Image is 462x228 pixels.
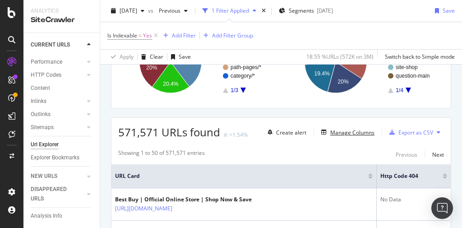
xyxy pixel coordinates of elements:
[31,172,57,181] div: NEW URLS
[31,57,62,67] div: Performance
[146,65,157,71] text: 20%
[107,32,137,39] span: Is Indexable
[118,149,205,160] div: Showing 1 to 50 of 571,571 entries
[31,110,51,119] div: Outlinks
[155,4,191,18] button: Previous
[115,204,172,213] a: [URL][DOMAIN_NAME]
[31,84,93,93] a: Content
[167,50,191,64] button: Save
[107,4,148,18] button: [DATE]
[31,123,84,132] a: Sitemaps
[432,151,444,158] div: Next
[224,134,227,136] img: Equal
[385,53,455,60] div: Switch back to Simple mode
[306,53,374,60] div: 18.55 % URLs ( 572K on 3M )
[31,40,84,50] a: CURRENT URLS
[31,185,84,204] a: DISAPPEARED URLS
[31,57,84,67] a: Performance
[172,32,196,39] div: Add Filter
[431,4,455,18] button: Save
[31,140,59,149] div: Url Explorer
[31,97,84,106] a: Inlinks
[380,195,448,204] div: No Data
[115,195,252,204] div: Best Buy | Official Online Store | Shop Now & Save
[31,153,79,163] div: Explorer Bookmarks
[396,87,403,93] text: 1/4
[31,172,84,181] a: NEW URLS
[118,23,276,101] div: A chart.
[31,185,76,204] div: DISAPPEARED URLS
[107,50,134,64] button: Apply
[264,125,306,140] button: Create alert
[115,172,366,180] span: URL Card
[231,73,255,79] text: category/*
[118,125,220,140] span: 571,571 URLs found
[199,4,260,18] button: 1 Filter Applied
[31,15,92,25] div: SiteCrawler
[120,53,134,60] div: Apply
[396,149,417,160] button: Previous
[330,129,374,136] div: Manage Columns
[212,32,253,39] div: Add Filter Group
[31,97,46,106] div: Inlinks
[231,87,238,93] text: 1/3
[398,129,433,136] div: Export as CSV
[31,211,93,221] a: Analysis Info
[229,131,248,139] div: +1.54%
[231,64,261,70] text: path-pages/*
[31,7,92,15] div: Analytics
[432,149,444,160] button: Next
[396,64,418,70] text: site-shop
[31,70,84,80] a: HTTP Codes
[139,32,142,39] span: =
[381,50,455,64] button: Switch back to Simple mode
[31,84,50,93] div: Content
[148,7,155,14] span: vs
[314,70,330,77] text: 19.4%
[155,7,180,14] span: Previous
[289,7,314,14] span: Segments
[283,23,441,101] div: A chart.
[31,70,61,80] div: HTTP Codes
[275,4,337,18] button: Segments[DATE]
[31,153,93,163] a: Explorer Bookmarks
[317,7,333,14] div: [DATE]
[396,151,417,158] div: Previous
[160,30,196,41] button: Add Filter
[212,7,249,14] div: 1 Filter Applied
[31,40,70,50] div: CURRENT URLS
[380,172,430,180] span: Http Code 404
[386,125,433,140] button: Export as CSV
[150,53,163,60] div: Clear
[318,127,374,138] button: Manage Columns
[431,197,453,219] div: Open Intercom Messenger
[179,53,191,60] div: Save
[163,81,178,87] text: 20.4%
[31,211,62,221] div: Analysis Info
[31,110,84,119] a: Outlinks
[276,129,306,136] div: Create alert
[120,7,137,14] span: 2025 Sep. 2nd
[31,140,93,149] a: Url Explorer
[31,123,54,132] div: Sitemaps
[138,50,163,64] button: Clear
[260,6,268,15] div: times
[443,7,455,14] div: Save
[396,73,430,79] text: question-main
[143,29,152,42] span: Yes
[200,30,253,41] button: Add Filter Group
[338,79,349,85] text: 20%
